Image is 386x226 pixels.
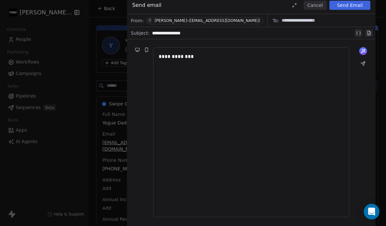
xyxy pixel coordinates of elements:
div: Y [149,18,151,23]
div: Open Intercom Messenger [364,204,379,219]
button: Send Email [329,1,370,10]
div: [PERSON_NAME]-([EMAIL_ADDRESS][DOMAIN_NAME]) [154,18,260,23]
span: Send email [132,1,162,9]
span: From: [131,17,144,24]
button: Cancel [304,1,327,10]
span: Subject: [131,30,149,38]
span: To: [273,17,279,24]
